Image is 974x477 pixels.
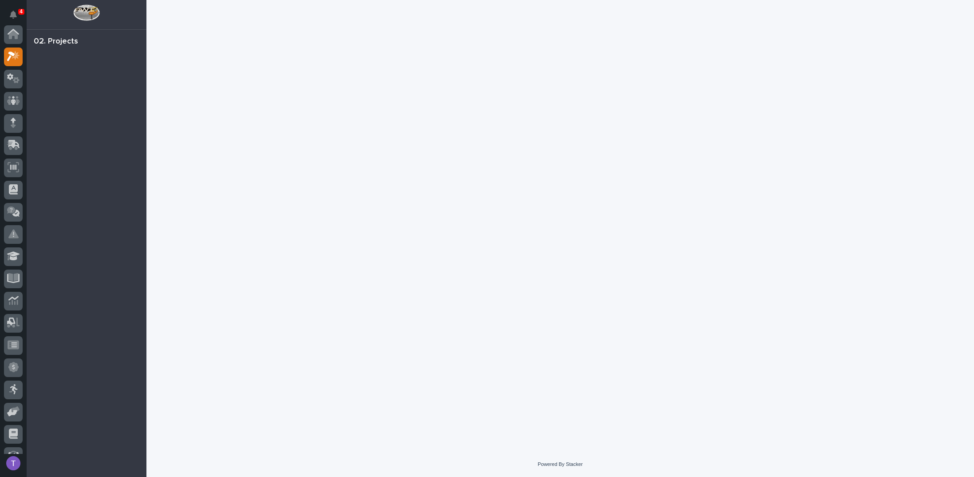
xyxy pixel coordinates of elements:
[4,454,23,473] button: users-avatar
[73,4,99,21] img: Workspace Logo
[34,37,78,47] div: 02. Projects
[20,8,23,15] p: 4
[538,461,583,467] a: Powered By Stacker
[11,11,23,25] div: Notifications4
[4,5,23,24] button: Notifications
